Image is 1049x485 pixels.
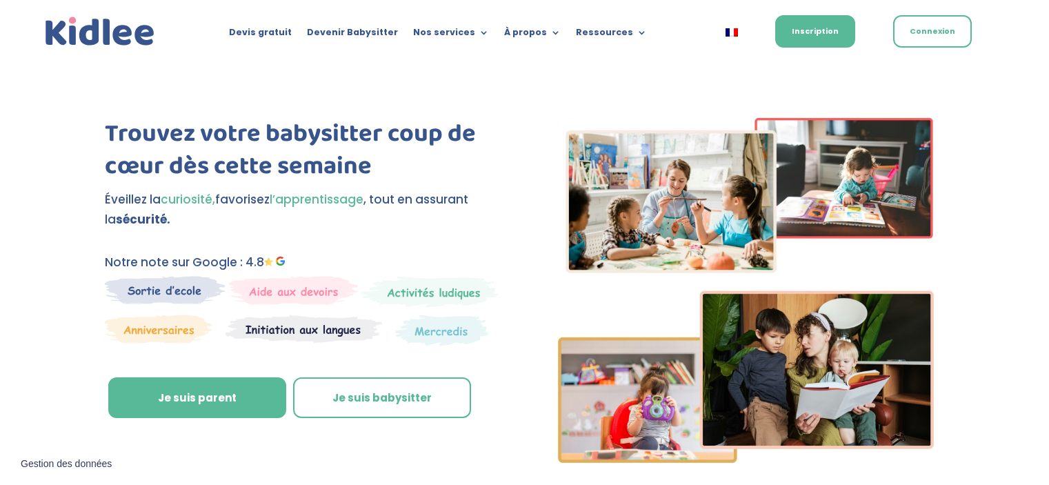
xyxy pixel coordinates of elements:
a: Connexion [893,15,972,48]
h1: Trouvez votre babysitter coup de cœur dès cette semaine [105,118,501,190]
a: À propos [504,28,561,43]
img: Thematique [395,315,488,346]
a: Ressources [576,28,647,43]
span: l’apprentissage [270,191,363,208]
img: Mercredi [361,276,498,308]
img: Anniversaire [105,315,212,344]
img: weekends [229,276,359,305]
p: Notre note sur Google : 4.8 [105,253,501,273]
a: Je suis babysitter [293,377,471,419]
img: Atelier thematique [226,315,382,344]
p: Éveillez la favorisez , tout en assurant la [105,190,501,230]
span: Gestion des données [21,458,112,471]
img: logo_kidlee_bleu [42,14,158,50]
a: Je suis parent [108,377,286,419]
picture: Imgs-2 [558,451,935,467]
a: Devenir Babysitter [307,28,398,43]
img: Français [726,28,738,37]
span: curiosité, [161,191,215,208]
a: Kidlee Logo [42,14,158,50]
a: Devis gratuit [229,28,292,43]
img: Sortie decole [105,276,226,304]
a: Nos services [413,28,489,43]
a: Inscription [775,15,855,48]
button: Gestion des données [12,450,120,479]
strong: sécurité. [116,211,170,228]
